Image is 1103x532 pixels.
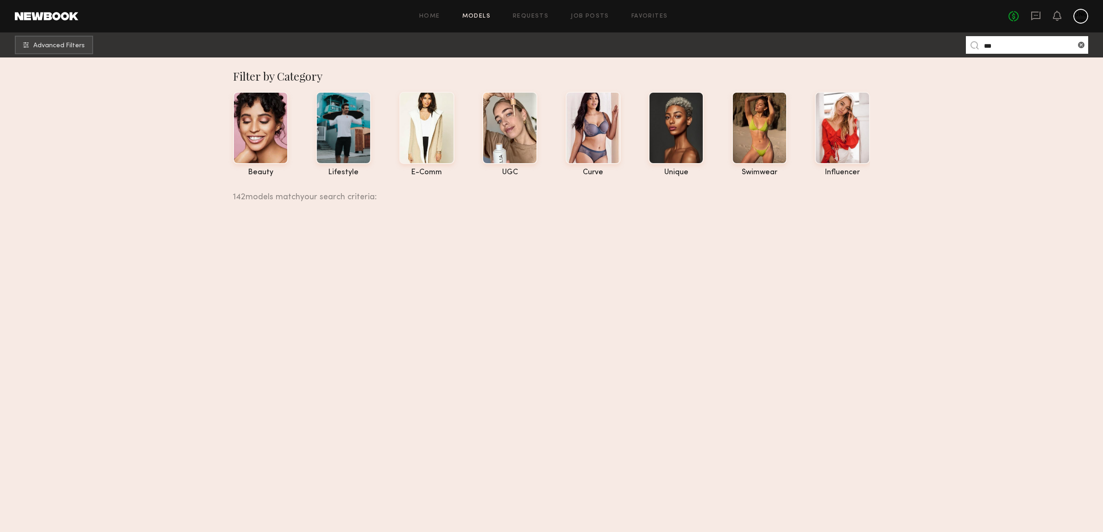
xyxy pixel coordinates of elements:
[33,43,85,49] span: Advanced Filters
[316,169,371,177] div: lifestyle
[631,13,668,19] a: Favorites
[399,169,454,177] div: e-comm
[462,13,491,19] a: Models
[419,13,440,19] a: Home
[233,182,863,202] div: 142 models match your search criteria:
[233,169,288,177] div: beauty
[482,169,537,177] div: UGC
[571,13,609,19] a: Job Posts
[732,169,787,177] div: swimwear
[513,13,548,19] a: Requests
[15,36,93,54] button: Advanced Filters
[233,69,870,83] div: Filter by Category
[815,169,870,177] div: influencer
[566,169,621,177] div: curve
[649,169,704,177] div: unique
